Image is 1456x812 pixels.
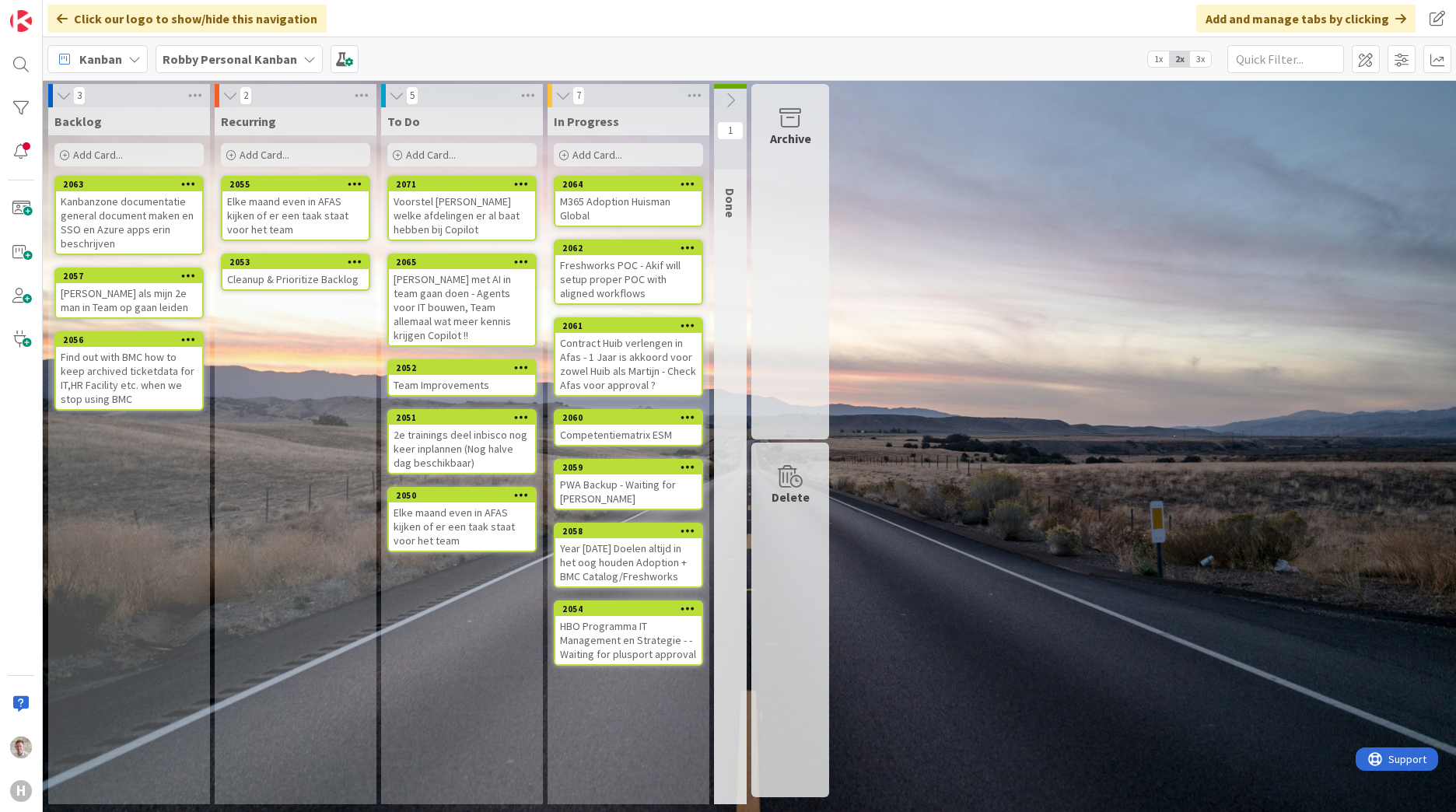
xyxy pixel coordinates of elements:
div: 2058 [562,526,702,537]
span: Done [723,188,738,218]
div: 2054 [555,602,702,616]
a: 2053Cleanup & Prioritize Backlog [221,254,370,291]
div: 2055Elke maand even in AFAS kijken of er een taak staat voor het team [222,177,369,240]
div: 2056 [63,334,202,345]
div: 2050 [389,488,535,502]
div: 2057 [56,269,202,283]
a: 2061Contract Huib verlengen in Afas - 1 Jaar is akkoord voor zowel Huib als Martijn - Check Afas ... [554,317,703,397]
span: Add Card... [73,148,123,162]
div: Elke maand even in AFAS kijken of er een taak staat voor het team [389,502,535,551]
div: Kanbanzone documentatie general document maken en SSO en Azure apps erin beschrijven [56,191,202,254]
span: Backlog [54,114,102,129]
a: 20512e trainings deel inbisco nog keer inplannen (Nog halve dag beschikbaar) [387,409,537,474]
div: 2065 [389,255,535,269]
div: 2064 [562,179,702,190]
span: 7 [572,86,585,105]
div: 2058 [555,524,702,538]
span: 3x [1190,51,1211,67]
span: Kanban [79,50,122,68]
div: 2062 [562,243,702,254]
div: 2050Elke maand even in AFAS kijken of er een taak staat voor het team [389,488,535,551]
div: 2060 [555,411,702,425]
div: Contract Huib verlengen in Afas - 1 Jaar is akkoord voor zowel Huib als Martijn - Check Afas voor... [555,333,702,395]
span: 2 [240,86,252,105]
div: 2062Freshworks POC - Akif will setup proper POC with aligned workflows [555,241,702,303]
a: 2064M365 Adoption Huisman Global [554,176,703,227]
div: PWA Backup - Waiting for [PERSON_NAME] [555,474,702,509]
a: 2071Voorstel [PERSON_NAME] welke afdelingen er al baat hebben bij Copilot [387,176,537,241]
div: 2064M365 Adoption Huisman Global [555,177,702,226]
a: 2062Freshworks POC - Akif will setup proper POC with aligned workflows [554,240,703,305]
div: M365 Adoption Huisman Global [555,191,702,226]
div: 20512e trainings deel inbisco nog keer inplannen (Nog halve dag beschikbaar) [389,411,535,473]
div: 2063 [63,179,202,190]
div: 2054HBO Programma IT Management en Strategie - - Waiting for plusport approval [555,602,702,664]
a: 2063Kanbanzone documentatie general document maken en SSO en Azure apps erin beschrijven [54,176,204,255]
div: 2056 [56,333,202,347]
div: 2057 [63,271,202,282]
a: 2054HBO Programma IT Management en Strategie - - Waiting for plusport approval [554,600,703,666]
div: 2050 [396,490,535,501]
div: Cleanup & Prioritize Backlog [222,269,369,289]
div: 2062 [555,241,702,255]
div: 2065 [396,257,535,268]
a: 2052Team Improvements [387,359,537,397]
a: 2058Year [DATE] Doelen altijd in het oog houden Adoption + BMC Catalog/Freshworks [554,523,703,588]
div: 2060Competentiematrix ESM [555,411,702,445]
a: 2056Find out with BMC how to keep archived ticketdata for IT,HR Facility etc. when we stop using BMC [54,331,204,411]
div: 2055 [229,179,369,190]
div: Voorstel [PERSON_NAME] welke afdelingen er al baat hebben bij Copilot [389,191,535,240]
span: Support [33,2,71,21]
a: 2055Elke maand even in AFAS kijken of er een taak staat voor het team [221,176,370,241]
img: Rd [10,737,32,758]
div: 2052Team Improvements [389,361,535,395]
div: 2053 [222,255,369,269]
div: Find out with BMC how to keep archived ticketdata for IT,HR Facility etc. when we stop using BMC [56,347,202,409]
div: Freshworks POC - Akif will setup proper POC with aligned workflows [555,255,702,303]
a: 2065[PERSON_NAME] met AI in team gaan doen - Agents voor IT bouwen, Team allemaal wat meer kennis... [387,254,537,347]
div: 2053Cleanup & Prioritize Backlog [222,255,369,289]
a: 2059PWA Backup - Waiting for [PERSON_NAME] [554,459,703,510]
div: 2060 [562,412,702,423]
div: 2056Find out with BMC how to keep archived ticketdata for IT,HR Facility etc. when we stop using BMC [56,333,202,409]
div: 2054 [562,604,702,614]
div: [PERSON_NAME] met AI in team gaan doen - Agents voor IT bouwen, Team allemaal wat meer kennis kri... [389,269,535,345]
span: 2x [1169,51,1190,67]
div: 2059PWA Backup - Waiting for [PERSON_NAME] [555,460,702,509]
div: Delete [772,488,810,506]
span: 1 [717,121,744,140]
div: Click our logo to show/hide this navigation [47,5,327,33]
span: To Do [387,114,420,129]
div: 2063Kanbanzone documentatie general document maken en SSO en Azure apps erin beschrijven [56,177,202,254]
div: 2061 [562,320,702,331]
div: 2061 [555,319,702,333]
div: 2061Contract Huib verlengen in Afas - 1 Jaar is akkoord voor zowel Huib als Martijn - Check Afas ... [555,319,702,395]
span: Add Card... [406,148,456,162]
div: Competentiematrix ESM [555,425,702,445]
span: 3 [73,86,86,105]
div: 2058Year [DATE] Doelen altijd in het oog houden Adoption + BMC Catalog/Freshworks [555,524,702,586]
a: 2057[PERSON_NAME] als mijn 2e man in Team op gaan leiden [54,268,204,319]
a: 2060Competentiematrix ESM [554,409,703,446]
div: 2052 [389,361,535,375]
div: 2059 [562,462,702,473]
img: Visit kanbanzone.com [10,10,32,32]
div: Team Improvements [389,375,535,395]
a: 2050Elke maand even in AFAS kijken of er een taak staat voor het team [387,487,537,552]
div: 2052 [396,362,535,373]
div: 2071 [389,177,535,191]
div: 2051 [396,412,535,423]
span: 1x [1148,51,1169,67]
b: Robby Personal Kanban [163,51,297,67]
div: HBO Programma IT Management en Strategie - - Waiting for plusport approval [555,616,702,664]
div: [PERSON_NAME] als mijn 2e man in Team op gaan leiden [56,283,202,317]
div: 2064 [555,177,702,191]
div: Elke maand even in AFAS kijken of er een taak staat voor het team [222,191,369,240]
div: Year [DATE] Doelen altijd in het oog houden Adoption + BMC Catalog/Freshworks [555,538,702,586]
div: 2071 [396,179,535,190]
div: Archive [770,129,811,148]
div: 2051 [389,411,535,425]
div: 2055 [222,177,369,191]
span: In Progress [554,114,619,129]
div: 2059 [555,460,702,474]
